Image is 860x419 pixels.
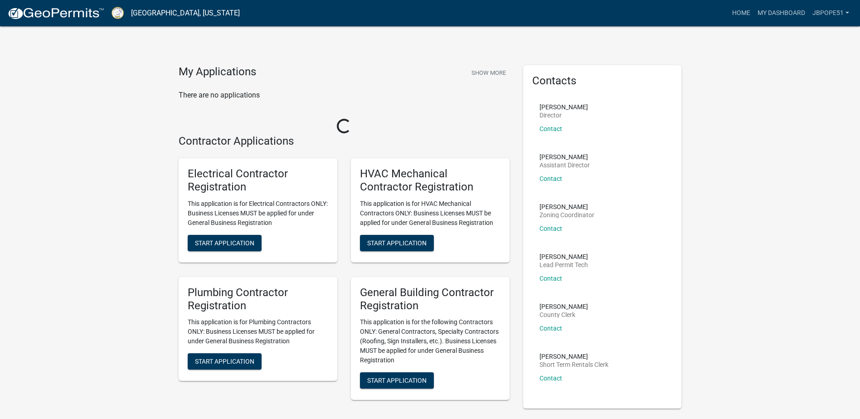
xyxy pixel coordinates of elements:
[539,361,608,368] p: Short Term Rentals Clerk
[360,286,500,312] h5: General Building Contractor Registration
[539,104,588,110] p: [PERSON_NAME]
[809,5,853,22] a: jbpope51
[539,154,590,160] p: [PERSON_NAME]
[188,235,262,251] button: Start Application
[468,65,510,80] button: Show More
[754,5,809,22] a: My Dashboard
[179,135,510,148] h4: Contractor Applications
[188,317,328,346] p: This application is for Plumbing Contractors ONLY: Business Licenses MUST be applied for under Ge...
[539,375,562,382] a: Contact
[179,135,510,408] wm-workflow-list-section: Contractor Applications
[539,275,562,282] a: Contact
[539,212,594,218] p: Zoning Coordinator
[195,358,254,365] span: Start Application
[188,353,262,370] button: Start Application
[179,65,256,79] h4: My Applications
[360,317,500,365] p: This application is for the following Contractors ONLY: General Contractors, Specialty Contractor...
[360,372,434,389] button: Start Application
[367,239,427,246] span: Start Application
[539,112,588,118] p: Director
[539,162,590,168] p: Assistant Director
[188,167,328,194] h5: Electrical Contractor Registration
[539,175,562,182] a: Contact
[112,7,124,19] img: Putnam County, Georgia
[131,5,240,21] a: [GEOGRAPHIC_DATA], [US_STATE]
[367,377,427,384] span: Start Application
[179,90,510,101] p: There are no applications
[360,167,500,194] h5: HVAC Mechanical Contractor Registration
[539,312,588,318] p: County Clerk
[532,74,673,88] h5: Contacts
[539,253,588,260] p: [PERSON_NAME]
[539,225,562,232] a: Contact
[539,303,588,310] p: [PERSON_NAME]
[195,239,254,246] span: Start Application
[539,125,562,132] a: Contact
[539,204,594,210] p: [PERSON_NAME]
[360,235,434,251] button: Start Application
[539,353,608,360] p: [PERSON_NAME]
[729,5,754,22] a: Home
[360,199,500,228] p: This application is for HVAC Mechanical Contractors ONLY: Business Licenses MUST be applied for u...
[188,286,328,312] h5: Plumbing Contractor Registration
[539,325,562,332] a: Contact
[539,262,588,268] p: Lead Permit Tech
[188,199,328,228] p: This application is for Electrical Contractors ONLY: Business Licenses MUST be applied for under ...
